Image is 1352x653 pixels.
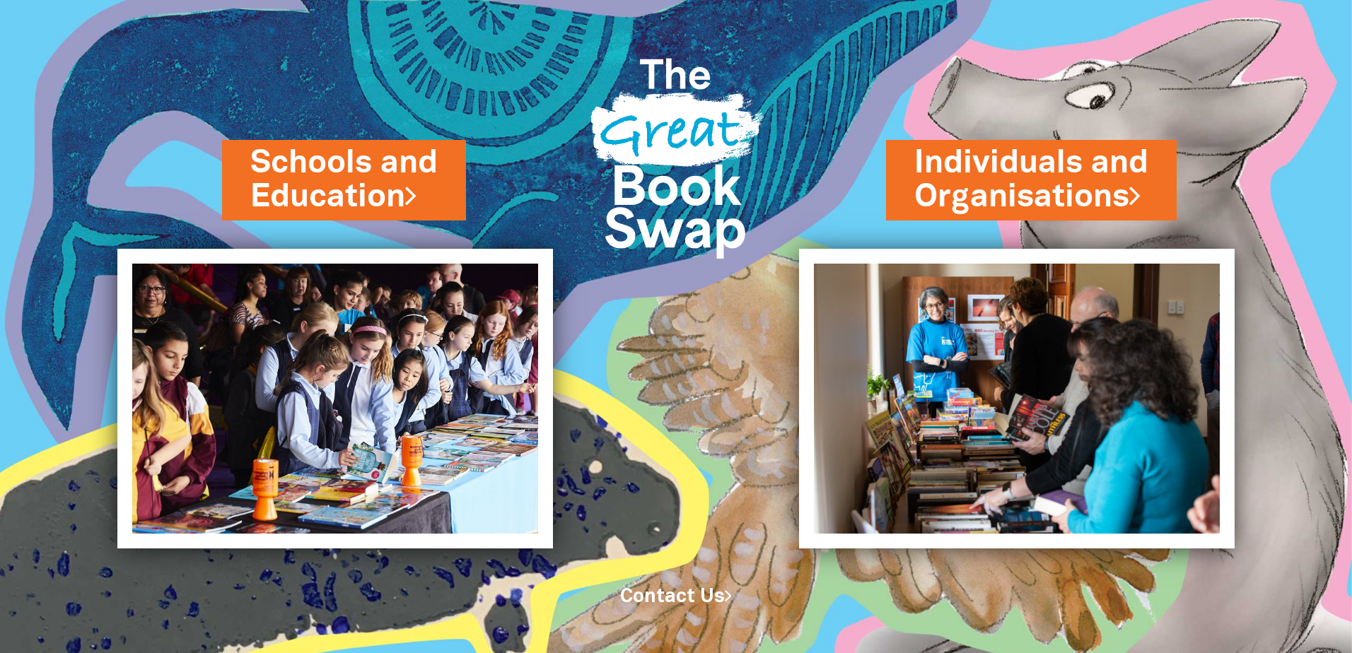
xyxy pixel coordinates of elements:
a: Schools andEducation [250,141,438,219]
a: Contact Us [620,588,732,606]
img: Great Bookswap logo [574,17,779,288]
img: Schools and Education [117,249,552,548]
a: Individuals andOrganisations [914,141,1148,219]
img: Individuals and Organisations [799,249,1234,548]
